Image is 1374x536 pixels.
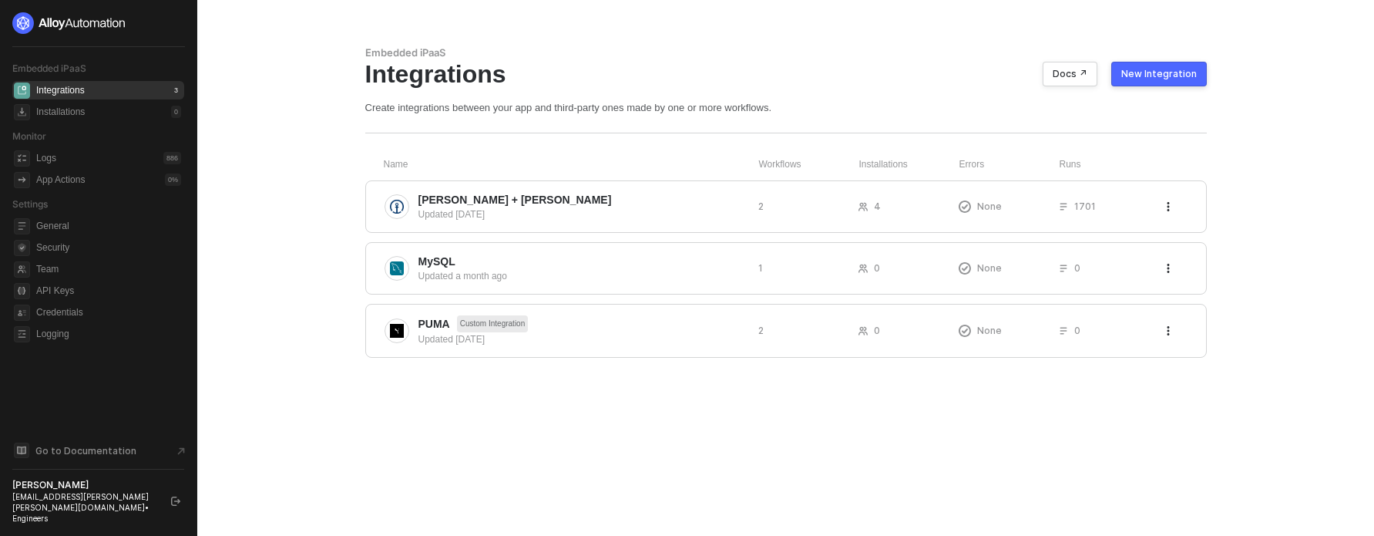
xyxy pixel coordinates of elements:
[758,261,763,275] span: 1
[12,491,157,524] div: [EMAIL_ADDRESS][PERSON_NAME][PERSON_NAME][DOMAIN_NAME] • Engineers
[977,324,1002,337] span: None
[14,150,30,167] span: icon-logs
[1059,326,1068,335] span: icon-list
[12,198,48,210] span: Settings
[163,152,181,164] div: 886
[36,174,85,187] div: App Actions
[14,218,30,234] span: general
[1121,68,1197,80] div: New Integration
[14,104,30,120] span: installations
[1164,264,1173,273] span: icon-threedots
[959,325,971,337] span: icon-exclamation
[1053,68,1087,80] div: Docs ↗
[390,261,404,275] img: integration-icon
[384,158,759,171] div: Name
[758,324,764,337] span: 2
[1111,62,1207,86] button: New Integration
[14,172,30,188] span: icon-app-actions
[759,158,859,171] div: Workflows
[1074,261,1080,275] span: 0
[14,240,30,256] span: security
[1059,202,1068,211] span: icon-list
[959,201,971,213] span: icon-exclamation
[365,46,1207,59] div: Embedded iPaaS
[12,130,46,142] span: Monitor
[418,332,746,346] div: Updated [DATE]
[1074,200,1096,213] span: 1701
[14,443,29,458] span: documentation
[36,84,85,97] div: Integrations
[36,217,181,235] span: General
[171,106,181,118] div: 0
[36,106,85,119] div: Installations
[874,261,880,275] span: 0
[418,207,746,221] div: Updated [DATE]
[173,443,189,459] span: document-arrow
[12,441,185,460] a: Knowledge Base
[14,261,30,278] span: team
[418,192,612,207] span: [PERSON_NAME] + [PERSON_NAME]
[171,84,181,96] div: 3
[14,326,30,342] span: logging
[1059,264,1068,273] span: icon-list
[758,200,764,213] span: 2
[14,283,30,299] span: api-key
[418,254,455,269] span: MySQL
[165,174,181,186] div: 0 %
[418,316,450,332] span: PUMA
[874,200,881,213] span: 4
[36,152,56,165] div: Logs
[365,101,1207,114] div: Create integrations between your app and third-party ones made by one or more workflows.
[365,59,1207,89] div: Integrations
[1043,62,1097,86] button: Docs ↗
[858,326,868,335] span: icon-users
[1164,326,1173,335] span: icon-threedots
[959,262,971,275] span: icon-exclamation
[977,200,1002,213] span: None
[1074,324,1080,337] span: 0
[418,269,746,283] div: Updated a month ago
[12,62,86,74] span: Embedded iPaaS
[171,497,180,506] span: logout
[35,444,136,457] span: Go to Documentation
[457,315,529,332] span: Custom Integration
[36,303,181,322] span: Credentials
[390,324,404,338] img: integration-icon
[1060,158,1165,171] div: Runs
[12,479,157,491] div: [PERSON_NAME]
[858,264,868,273] span: icon-users
[36,281,181,300] span: API Keys
[36,325,181,343] span: Logging
[390,200,404,214] img: integration-icon
[12,12,126,34] img: logo
[12,12,184,34] a: logo
[36,260,181,278] span: Team
[959,158,1060,171] div: Errors
[36,238,181,257] span: Security
[858,202,868,211] span: icon-users
[977,261,1002,275] span: None
[14,83,30,99] span: integrations
[874,324,880,337] span: 0
[14,305,30,321] span: credentials
[1164,202,1173,211] span: icon-threedots
[859,158,959,171] div: Installations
